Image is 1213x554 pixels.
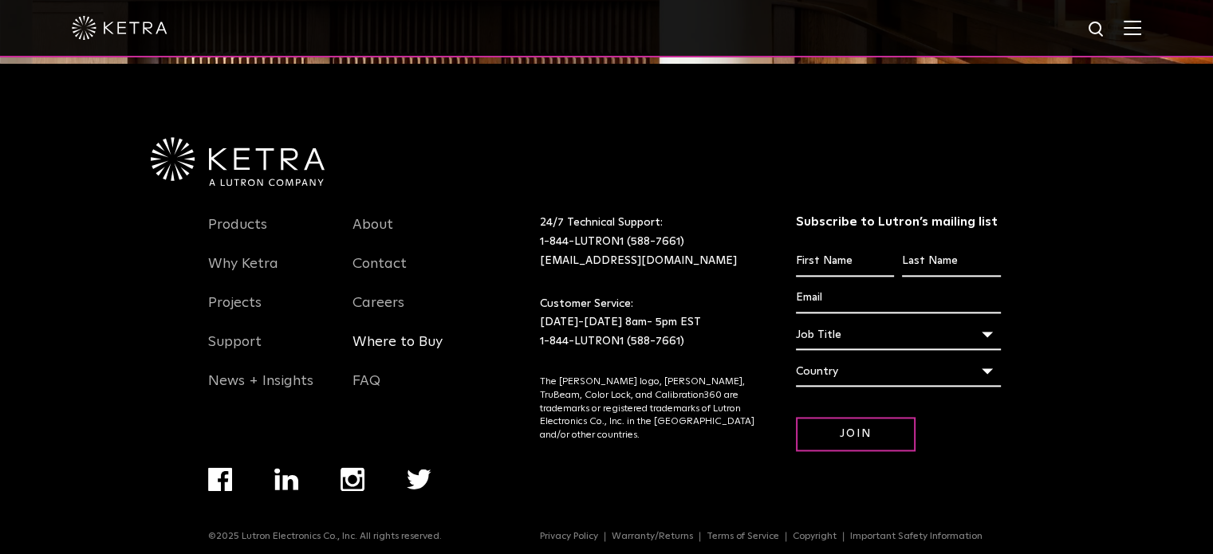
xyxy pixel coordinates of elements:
[700,532,786,541] a: Terms of Service
[1087,20,1107,40] img: search icon
[208,467,232,491] img: facebook
[786,532,844,541] a: Copyright
[208,294,262,331] a: Projects
[902,246,1000,277] input: Last Name
[352,255,407,292] a: Contact
[208,214,329,409] div: Navigation Menu
[540,255,737,266] a: [EMAIL_ADDRESS][DOMAIN_NAME]
[796,283,1001,313] input: Email
[796,417,916,451] input: Join
[208,467,474,531] div: Navigation Menu
[352,333,443,370] a: Where to Buy
[540,531,1005,542] div: Navigation Menu
[534,532,605,541] a: Privacy Policy
[274,468,299,490] img: linkedin
[844,532,989,541] a: Important Safety Information
[796,356,1001,387] div: Country
[341,467,364,491] img: instagram
[208,255,278,292] a: Why Ketra
[540,375,756,442] p: The [PERSON_NAME] logo, [PERSON_NAME], TruBeam, Color Lock, and Calibration360 are trademarks or ...
[796,320,1001,350] div: Job Title
[796,246,894,277] input: First Name
[72,16,167,40] img: ketra-logo-2019-white
[352,294,404,331] a: Careers
[540,295,756,352] p: Customer Service: [DATE]-[DATE] 8am- 5pm EST
[540,336,684,347] a: 1-844-LUTRON1 (588-7661)
[540,236,684,247] a: 1-844-LUTRON1 (588-7661)
[407,469,431,489] img: twitter
[208,333,262,370] a: Support
[796,214,1001,230] h3: Subscribe to Lutron’s mailing list
[352,214,474,409] div: Navigation Menu
[208,372,313,409] a: News + Insights
[352,216,393,253] a: About
[1124,20,1141,35] img: Hamburger%20Nav.svg
[208,216,267,253] a: Products
[352,372,380,409] a: FAQ
[208,531,442,542] p: ©2025 Lutron Electronics Co., Inc. All rights reserved.
[605,532,700,541] a: Warranty/Returns
[540,214,756,270] p: 24/7 Technical Support:
[151,137,325,187] img: Ketra-aLutronCo_White_RGB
